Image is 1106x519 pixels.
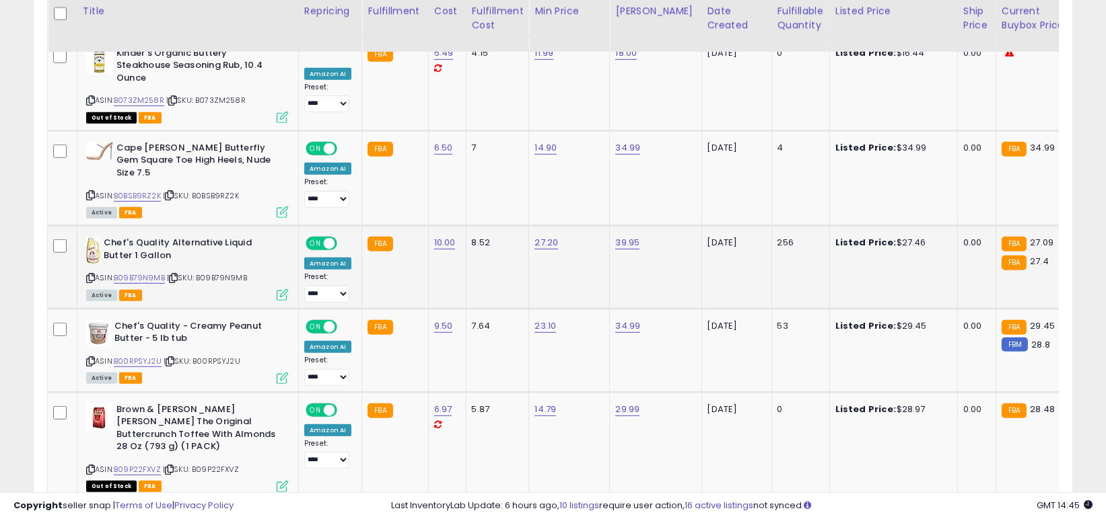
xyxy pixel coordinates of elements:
a: 16 active listings [685,499,753,512]
div: Cost [434,4,460,18]
strong: Copyright [13,499,63,512]
div: Last InventoryLab Update: 6 hours ago, require user action, not synced. [391,500,1093,512]
div: 0 [777,47,819,59]
span: FBA [139,112,162,124]
b: Listed Price: [835,319,897,332]
div: Fulfillment Cost [472,4,524,32]
div: ASIN: [86,320,288,383]
span: 28.8 [1031,338,1050,351]
div: Amazon AI [304,68,351,80]
div: 7.64 [472,320,519,332]
small: FBA [1002,403,1027,418]
div: 7 [472,142,519,154]
div: Amazon AI [304,163,351,175]
span: | SKU: B09B79N9MB [167,272,247,283]
span: | SKU: B09P22FXVZ [163,464,239,475]
div: Preset: [304,356,351,386]
a: 34.99 [615,141,640,155]
div: Listed Price [835,4,952,18]
b: Listed Price: [835,141,897,154]
div: Preset: [304,83,351,113]
div: seller snap | | [13,500,234,512]
b: Brown & [PERSON_NAME] [PERSON_NAME] The Original Buttercrunch Toffee With Almonds 28 Oz (793 g) (... [116,403,280,456]
span: ON [307,321,324,333]
div: [DATE] [707,237,761,249]
div: 256 [777,237,819,249]
div: [DATE] [707,47,761,59]
div: Date Created [707,4,766,32]
div: Fulfillable Quantity [777,4,824,32]
a: 14.79 [534,403,556,416]
a: B073ZM258R [114,95,164,106]
div: [DATE] [707,320,761,332]
span: All listings currently available for purchase on Amazon [86,207,117,218]
small: FBA [1002,320,1027,335]
a: 10.00 [434,236,456,249]
a: 5.49 [434,46,454,60]
div: 0.00 [963,47,986,59]
img: 41ZfUTnVvaL._SL40_.jpg [86,320,111,347]
a: 23.10 [534,319,556,333]
div: Amazon AI [304,257,351,270]
div: Preset: [304,439,351,469]
b: Listed Price: [835,236,897,249]
div: 5.87 [472,403,519,415]
span: FBA [119,290,142,301]
div: Repricing [304,4,356,18]
div: Title [83,4,293,18]
span: 34.99 [1030,141,1055,154]
span: | SKU: B0BSB9RZ2K [163,190,239,201]
div: 8.52 [472,237,519,249]
div: ASIN: [86,142,288,216]
div: Preset: [304,272,351,303]
a: 27.20 [534,236,558,249]
div: $28.97 [835,403,947,415]
span: OFF [335,238,357,249]
a: B00RPSYJ2U [114,356,162,367]
span: All listings currently available for purchase on Amazon [86,372,117,384]
div: 4 [777,142,819,154]
small: FBM [1002,337,1028,352]
a: 14.90 [534,141,557,155]
img: 41NbIDFfbqL._SL40_.jpg [86,403,113,430]
div: 0 [777,403,819,415]
div: $16.44 [835,47,947,59]
span: 2025-08-13 14:45 GMT [1037,499,1093,512]
img: 41DG9M1tGmS._SL40_.jpg [86,47,113,74]
b: Listed Price: [835,403,897,415]
div: [PERSON_NAME] [615,4,695,18]
div: Preset: [304,177,351,208]
a: 6.97 [434,403,452,416]
a: 29.99 [615,403,640,416]
div: Amazon AI [304,424,351,436]
span: 27.09 [1030,236,1053,249]
span: ON [307,143,324,154]
div: Fulfillment [368,4,422,18]
small: FBA [368,237,392,251]
small: FBA [368,320,392,335]
a: 11.99 [534,46,553,60]
div: Ship Price [963,4,990,32]
small: FBA [368,403,392,418]
a: 6.50 [434,141,453,155]
a: B09P22FXVZ [114,464,161,475]
small: FBA [368,142,392,157]
span: OFF [335,321,357,333]
div: [DATE] [707,403,761,415]
span: ON [307,404,324,415]
a: 9.50 [434,319,453,333]
div: $29.45 [835,320,947,332]
div: $27.46 [835,237,947,249]
div: Amazon AI [304,341,351,353]
small: FBA [1002,237,1027,251]
span: OFF [335,404,357,415]
div: ASIN: [86,237,288,299]
div: 0.00 [963,320,986,332]
b: Chef's Quality Alternative Liquid Butter 1 Gallon [104,237,267,265]
a: 39.95 [615,236,640,249]
div: 4.15 [472,47,519,59]
span: OFF [335,143,357,154]
a: B0BSB9RZ2K [114,190,161,202]
div: ASIN: [86,47,288,122]
a: 10 listings [559,499,599,512]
